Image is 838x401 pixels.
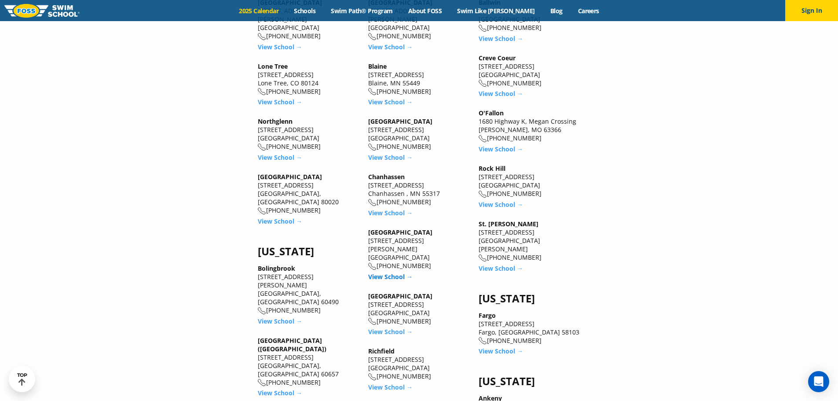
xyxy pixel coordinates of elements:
[258,117,293,125] a: Northglenn
[368,98,413,106] a: View School →
[368,347,395,355] a: Richfield
[258,307,266,315] img: location-phone-o-icon.svg
[258,264,359,315] div: [STREET_ADDRESS][PERSON_NAME] [GEOGRAPHIC_DATA], [GEOGRAPHIC_DATA] 60490 [PHONE_NUMBER]
[368,263,377,270] img: location-phone-o-icon.svg
[479,200,523,209] a: View School →
[368,318,377,325] img: location-phone-o-icon.svg
[368,347,470,381] div: [STREET_ADDRESS] [GEOGRAPHIC_DATA] [PHONE_NUMBER]
[570,7,607,15] a: Careers
[258,33,266,40] img: location-phone-o-icon.svg
[479,164,505,173] a: Rock Hill
[258,98,302,106] a: View School →
[368,199,377,206] img: location-phone-o-icon.svg
[258,217,302,225] a: View School →
[368,292,432,300] a: [GEOGRAPHIC_DATA]
[479,135,487,143] img: location-phone-o-icon.svg
[258,379,266,386] img: location-phone-o-icon.svg
[258,336,359,387] div: [STREET_ADDRESS] [GEOGRAPHIC_DATA], [GEOGRAPHIC_DATA] 60657 [PHONE_NUMBER]
[479,311,580,345] div: [STREET_ADDRESS] Fargo, [GEOGRAPHIC_DATA] 58103 [PHONE_NUMBER]
[479,109,580,143] div: 1680 Highway K, Megan Crossing [PERSON_NAME], MO 63366 [PHONE_NUMBER]
[258,389,302,397] a: View School →
[258,173,359,215] div: [STREET_ADDRESS] [GEOGRAPHIC_DATA], [GEOGRAPHIC_DATA] 80020 [PHONE_NUMBER]
[479,34,523,43] a: View School →
[479,220,538,228] a: St. [PERSON_NAME]
[258,173,322,181] a: [GEOGRAPHIC_DATA]
[17,372,27,386] div: TOP
[4,4,80,18] img: FOSS Swim School Logo
[368,373,377,381] img: location-phone-o-icon.svg
[368,62,387,70] a: Blaine
[368,33,377,40] img: location-phone-o-icon.svg
[258,62,288,70] a: Lone Tree
[479,164,580,198] div: [STREET_ADDRESS] [GEOGRAPHIC_DATA] [PHONE_NUMBER]
[479,347,523,355] a: View School →
[258,62,359,96] div: [STREET_ADDRESS] Lone Tree, CO 80124 [PHONE_NUMBER]
[231,7,286,15] a: 2025 Calendar
[258,88,266,96] img: location-phone-o-icon.svg
[368,209,413,217] a: View School →
[368,327,413,336] a: View School →
[479,292,580,305] h4: [US_STATE]
[258,245,359,258] h4: [US_STATE]
[368,43,413,51] a: View School →
[479,145,523,153] a: View School →
[286,7,323,15] a: Schools
[368,173,470,206] div: [STREET_ADDRESS] Chanhassen , MN 55317 [PHONE_NUMBER]
[808,371,829,392] div: Open Intercom Messenger
[479,54,516,62] a: Creve Coeur
[479,220,580,262] div: [STREET_ADDRESS] [GEOGRAPHIC_DATA][PERSON_NAME] [PHONE_NUMBER]
[368,117,470,151] div: [STREET_ADDRESS] [GEOGRAPHIC_DATA] [PHONE_NUMBER]
[368,88,377,96] img: location-phone-o-icon.svg
[542,7,570,15] a: Blog
[450,7,543,15] a: Swim Like [PERSON_NAME]
[368,153,413,162] a: View School →
[400,7,450,15] a: About FOSS
[323,7,400,15] a: Swim Path® Program
[258,117,359,151] div: [STREET_ADDRESS] [GEOGRAPHIC_DATA] [PHONE_NUMBER]
[479,254,487,262] img: location-phone-o-icon.svg
[479,89,523,98] a: View School →
[258,264,295,272] a: Bolingbrook
[368,173,405,181] a: Chanhassen
[479,337,487,345] img: location-phone-o-icon.svg
[368,117,432,125] a: [GEOGRAPHIC_DATA]
[258,143,266,151] img: location-phone-o-icon.svg
[479,375,580,387] h4: [US_STATE]
[479,109,504,117] a: O'Fallon
[258,336,326,353] a: [GEOGRAPHIC_DATA] ([GEOGRAPHIC_DATA])
[368,272,413,281] a: View School →
[479,54,580,88] div: [STREET_ADDRESS] [GEOGRAPHIC_DATA] [PHONE_NUMBER]
[368,292,470,326] div: [STREET_ADDRESS] [GEOGRAPHIC_DATA] [PHONE_NUMBER]
[479,264,523,272] a: View School →
[258,43,302,51] a: View School →
[368,62,470,96] div: [STREET_ADDRESS] Blaine, MN 55449 [PHONE_NUMBER]
[479,311,496,320] a: Fargo
[258,153,302,162] a: View School →
[479,191,487,198] img: location-phone-o-icon.svg
[479,25,487,32] img: location-phone-o-icon.svg
[368,143,377,151] img: location-phone-o-icon.svg
[368,228,432,236] a: [GEOGRAPHIC_DATA]
[258,317,302,325] a: View School →
[368,383,413,391] a: View School →
[258,207,266,215] img: location-phone-o-icon.svg
[479,80,487,87] img: location-phone-o-icon.svg
[368,228,470,270] div: [STREET_ADDRESS][PERSON_NAME] [GEOGRAPHIC_DATA] [PHONE_NUMBER]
